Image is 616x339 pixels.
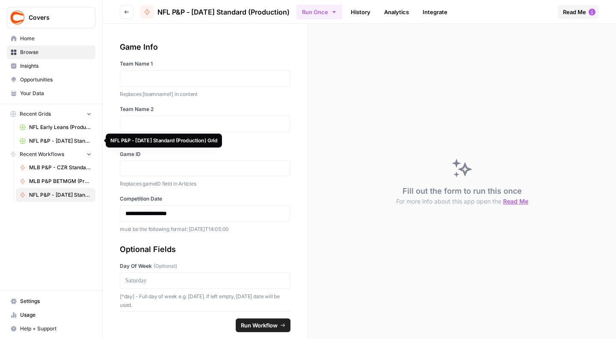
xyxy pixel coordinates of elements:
[29,123,92,131] span: NFL Early Leans (Production) Grid
[120,105,290,113] label: Team Name 2
[20,110,51,118] span: Recent Grids
[20,297,92,305] span: Settings
[120,195,290,203] label: Competition Date
[7,45,95,59] a: Browse
[7,32,95,45] a: Home
[110,137,217,144] div: NFL P&P - [DATE] Standard (Production) Grid
[20,311,92,319] span: Usage
[20,48,92,56] span: Browse
[29,191,92,199] span: NFL P&P - [DATE] Standard (Production)
[16,188,95,202] a: NFL P&P - [DATE] Standard (Production)
[29,177,92,185] span: MLB P&P BETMGM (Production)
[296,5,342,19] button: Run Once
[120,150,290,158] label: Game ID
[7,322,95,336] button: Help + Support
[29,137,92,145] span: NFL P&P - [DATE] Standard (Production) Grid
[558,5,599,19] button: Read Me
[396,197,528,206] button: For more info about this app open the Read Me
[503,198,528,205] span: Read Me
[120,262,290,270] label: Day Of Week
[120,180,290,188] p: Replaces gameID field in Articles
[20,90,92,97] span: Your Data
[418,5,453,19] a: Integrate
[7,7,95,28] button: Workspace: Covers
[241,321,278,330] span: Run Workflow
[7,148,95,161] button: Recent Workflows
[120,292,290,309] p: [*day] - Full day of week e.g. [DATE]. If left empty, [DATE] date will be used.
[7,108,95,120] button: Recent Grids
[7,59,95,73] a: Insights
[140,5,290,19] a: NFL P&P - [DATE] Standard (Production)
[10,10,25,25] img: Covers Logo
[20,325,92,333] span: Help + Support
[20,62,92,70] span: Insights
[154,262,177,270] span: (Optional)
[120,243,290,255] div: Optional Fields
[236,318,290,332] button: Run Workflow
[7,73,95,87] a: Opportunities
[16,134,95,148] a: NFL P&P - [DATE] Standard (Production) Grid
[20,76,92,84] span: Opportunities
[120,90,290,99] p: Replaces [teamname1] in content
[7,87,95,100] a: Your Data
[20,150,64,158] span: Recent Workflows
[120,41,290,53] div: Game Info
[29,164,92,171] span: MLB P&P - CZR Standard (Production)
[346,5,376,19] a: History
[563,8,586,16] span: Read Me
[20,35,92,42] span: Home
[16,174,95,188] a: MLB P&P BETMGM (Production)
[7,294,95,308] a: Settings
[120,60,290,68] label: Team Name 1
[16,161,95,174] a: MLB P&P - CZR Standard (Production)
[396,185,528,206] div: Fill out the form to run this once
[16,120,95,134] a: NFL Early Leans (Production) Grid
[29,13,80,22] span: Covers
[120,225,290,234] p: must be the following format: [DATE]T14:05:00
[7,308,95,322] a: Usage
[379,5,414,19] a: Analytics
[157,7,290,17] span: NFL P&P - [DATE] Standard (Production)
